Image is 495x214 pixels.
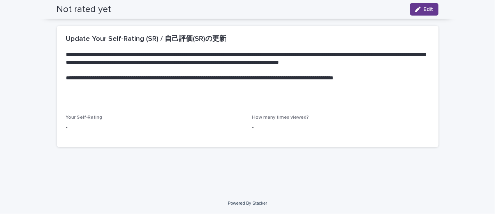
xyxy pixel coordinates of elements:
[252,115,309,120] span: How many times viewed?
[424,7,433,12] span: Edit
[410,3,439,16] button: Edit
[66,123,243,132] p: -
[228,201,267,205] a: Powered By Stacker
[66,35,227,44] h2: Update Your Self-Rating (SR) / 自己評価(SR)の更新
[57,4,111,15] h2: Not rated yet
[66,115,102,120] span: Your Self-Rating
[252,123,429,132] p: -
